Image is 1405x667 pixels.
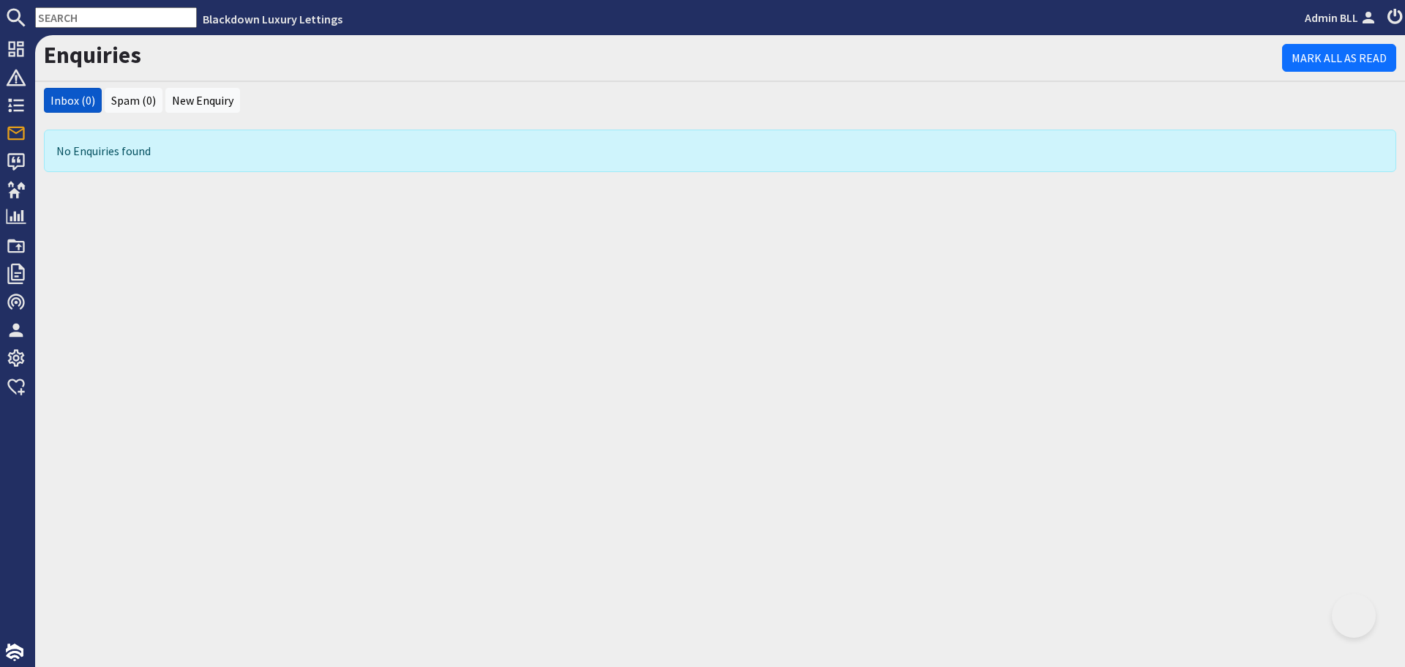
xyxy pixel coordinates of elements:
a: Spam (0) [111,93,156,108]
a: Mark All As Read [1282,44,1396,72]
a: New Enquiry [172,93,233,108]
a: Inbox (0) [50,93,95,108]
iframe: Toggle Customer Support [1332,594,1376,638]
input: SEARCH [35,7,197,28]
a: Blackdown Luxury Lettings [203,12,342,26]
a: Admin BLL [1305,9,1379,26]
div: No Enquiries found [44,130,1396,172]
a: Enquiries [44,40,141,70]
img: staytech_i_w-64f4e8e9ee0a9c174fd5317b4b171b261742d2d393467e5bdba4413f4f884c10.svg [6,644,23,661]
